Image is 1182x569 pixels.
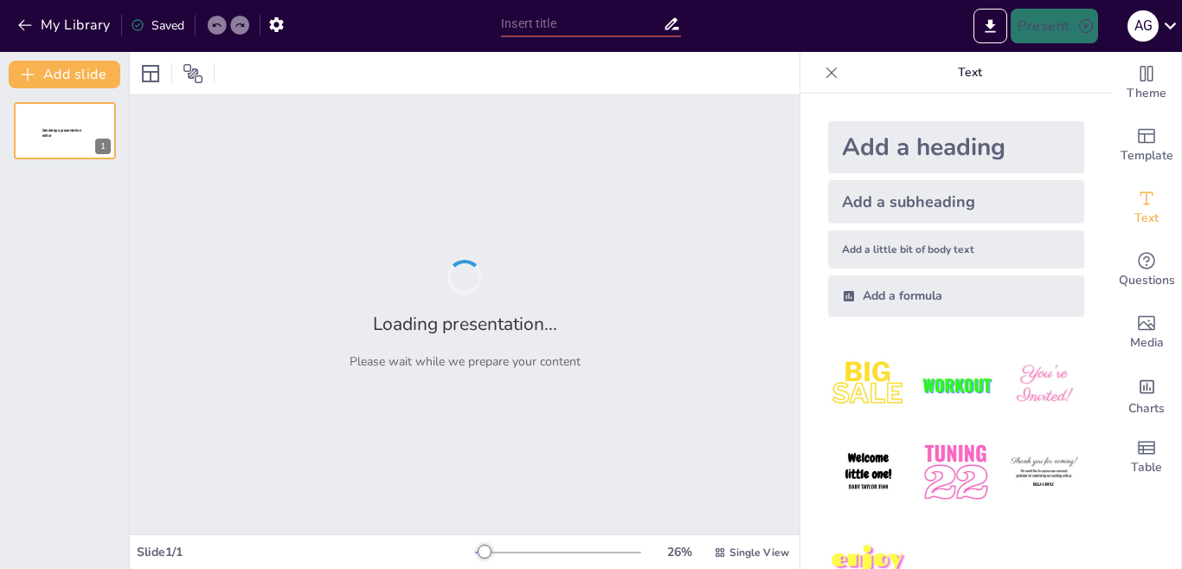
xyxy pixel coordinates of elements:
p: Text [845,52,1095,94]
button: My Library [13,11,118,39]
p: Please wait while we prepare your content [350,353,581,370]
span: Table [1131,458,1162,477]
span: Questions [1119,271,1175,290]
img: 5.jpeg [915,432,996,513]
span: Single View [729,546,789,559]
button: Present [1011,9,1097,43]
div: Add a formula [828,275,1084,317]
div: Add a little bit of body text [828,230,1084,268]
img: 6.jpeg [1004,432,1084,513]
div: Get real-time input from your audience [1112,239,1181,301]
img: 2.jpeg [915,345,996,425]
div: Add text boxes [1112,177,1181,239]
div: Change the overall theme [1112,52,1181,114]
div: 26 % [658,544,700,560]
button: Add slide [9,61,120,88]
div: Add a table [1112,426,1181,488]
span: Theme [1127,84,1166,103]
span: Sendsteps presentation editor [42,128,81,138]
div: Slide 1 / 1 [137,544,475,560]
img: 3.jpeg [1004,345,1084,425]
img: 1.jpeg [828,345,909,425]
span: Media [1130,333,1164,352]
div: 1 [95,139,111,154]
div: Layout [137,60,164,87]
button: a g [1127,9,1159,43]
div: 1 [14,102,116,159]
h2: Loading presentation... [373,312,557,336]
div: Add ready made slides [1112,114,1181,177]
div: a g [1127,10,1159,42]
input: Insert title [501,11,663,36]
img: 4.jpeg [828,432,909,513]
span: Position [183,63,203,84]
span: Charts [1128,399,1165,418]
div: Saved [131,17,184,34]
div: Add a subheading [828,180,1084,223]
div: Add charts and graphs [1112,364,1181,426]
div: Add a heading [828,121,1084,173]
button: Export to PowerPoint [973,9,1007,43]
span: Template [1121,146,1173,165]
div: Add images, graphics, shapes or video [1112,301,1181,364]
span: Text [1134,209,1159,228]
